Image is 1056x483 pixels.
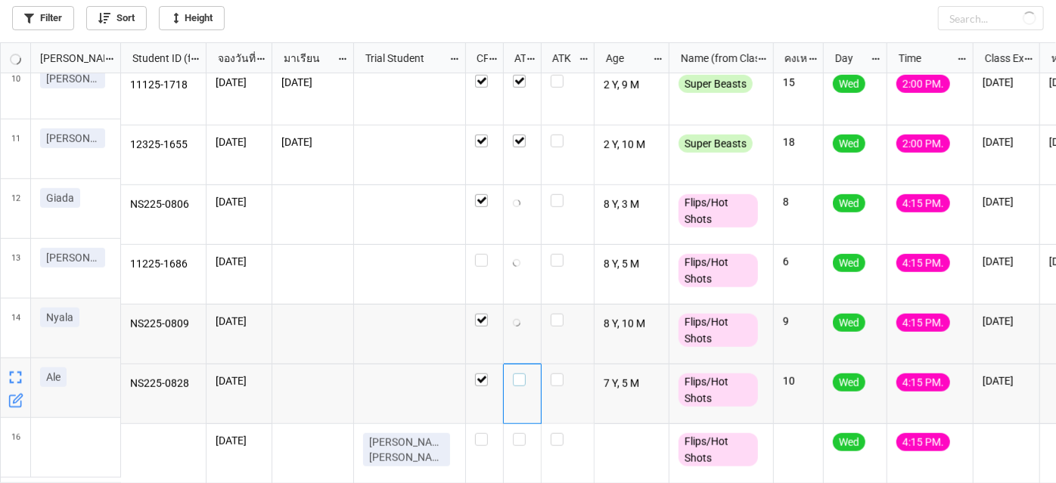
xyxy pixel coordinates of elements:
[890,50,957,67] div: Time
[679,194,758,228] div: Flips/Hot Shots
[833,433,865,451] div: Wed
[679,314,758,347] div: Flips/Hot Shots
[833,75,865,93] div: Wed
[775,50,807,67] div: คงเหลือ (from Nick Name)
[46,190,74,206] p: Giada
[896,75,950,93] div: 2:00 PM.
[281,75,344,90] p: [DATE]
[130,135,197,156] p: 12325-1655
[11,60,20,119] span: 10
[216,194,262,209] p: [DATE]
[216,254,262,269] p: [DATE]
[896,135,950,153] div: 2:00 PM.
[130,314,197,335] p: NS225-0809
[604,314,660,335] p: 8 Y, 10 M
[11,418,20,477] span: 16
[833,373,865,392] div: Wed
[679,254,758,287] div: Flips/Hot Shots
[216,433,262,448] p: [DATE]
[833,194,865,212] div: Wed
[783,254,814,269] p: 6
[216,135,262,150] p: [DATE]
[679,135,753,153] div: Super Beasts
[679,373,758,407] div: Flips/Hot Shots
[896,254,950,272] div: 4:15 PM.
[46,370,61,385] p: Ale
[123,50,190,67] div: Student ID (from [PERSON_NAME] Name)
[938,6,1044,30] input: Search...
[604,135,660,156] p: 2 Y, 10 M
[46,71,99,86] p: [PERSON_NAME]
[983,373,1030,389] p: [DATE]
[216,314,262,329] p: [DATE]
[31,50,104,67] div: [PERSON_NAME] Name
[826,50,871,67] div: Day
[86,6,147,30] a: Sort
[983,254,1030,269] p: [DATE]
[679,75,753,93] div: Super Beasts
[604,254,660,275] p: 8 Y, 5 M
[783,135,814,150] p: 18
[976,50,1024,67] div: Class Expiration
[833,314,865,332] div: Wed
[505,50,526,67] div: ATT
[896,433,950,451] div: 4:15 PM.
[12,6,74,30] a: Filter
[46,310,73,325] p: Nyala
[604,373,660,395] p: 7 Y, 5 M
[1,43,121,73] div: grid
[281,135,344,150] p: [DATE]
[11,239,20,298] span: 13
[130,75,197,96] p: 11125-1718
[983,135,1030,150] p: [DATE]
[983,194,1030,209] p: [DATE]
[783,314,814,329] p: 9
[983,314,1030,329] p: [DATE]
[130,373,197,395] p: NS225-0828
[833,254,865,272] div: Wed
[11,119,20,178] span: 11
[543,50,578,67] div: ATK
[369,435,444,465] p: [PERSON_NAME] [PERSON_NAME]
[679,433,758,466] div: Flips/Hot Shots
[983,75,1030,90] p: [DATE]
[896,314,950,332] div: 4:15 PM.
[896,373,950,392] div: 4:15 PM.
[833,135,865,153] div: Wed
[275,50,337,67] div: มาเรียน
[783,75,814,90] p: 15
[11,299,20,358] span: 14
[130,254,197,275] p: 11225-1686
[130,194,197,215] p: NS225-0806
[46,131,99,146] p: [PERSON_NAME]
[216,373,262,389] p: [DATE]
[604,194,660,215] p: 8 Y, 3 M
[783,373,814,389] p: 10
[896,194,950,212] div: 4:15 PM.
[467,50,489,67] div: CF
[672,50,757,67] div: Name (from Class)
[209,50,256,67] div: จองวันที่
[356,50,449,67] div: Trial Student
[604,75,660,96] p: 2 Y, 9 M
[783,194,814,209] p: 8
[46,250,99,265] p: [PERSON_NAME]
[216,75,262,90] p: [DATE]
[597,50,653,67] div: Age
[159,6,225,30] a: Height
[11,179,20,238] span: 12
